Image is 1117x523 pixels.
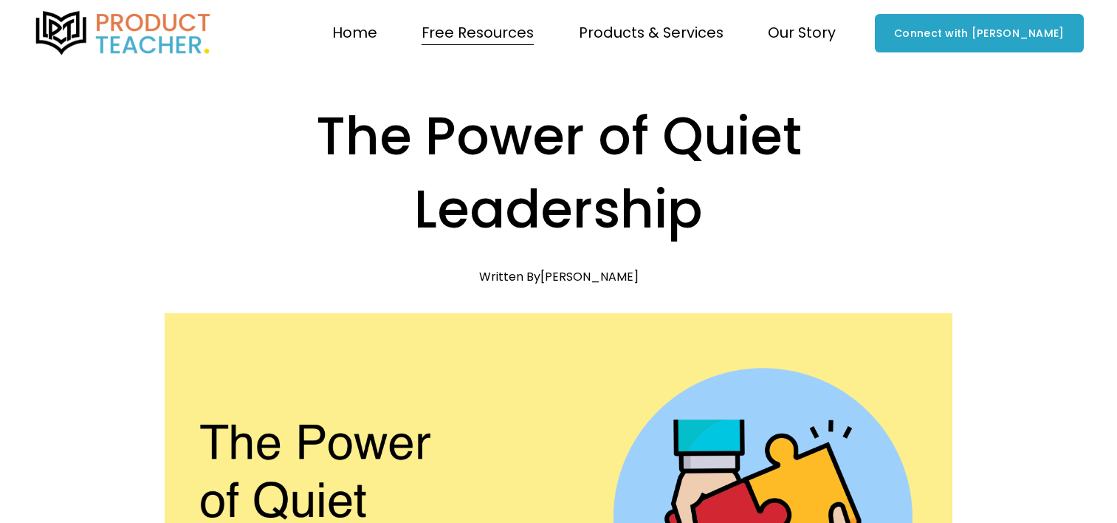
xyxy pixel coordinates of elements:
a: folder dropdown [422,18,534,47]
a: Connect with [PERSON_NAME] [875,14,1083,52]
h1: The Power of Quiet Leadership [165,100,952,246]
span: Free Resources [422,20,534,46]
div: Written By [479,270,639,284]
a: [PERSON_NAME] [540,268,639,285]
span: Products & Services [579,20,724,46]
a: folder dropdown [768,18,836,47]
img: Product Teacher [33,11,213,55]
a: Home [332,18,377,47]
a: folder dropdown [579,18,724,47]
span: Our Story [768,20,836,46]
